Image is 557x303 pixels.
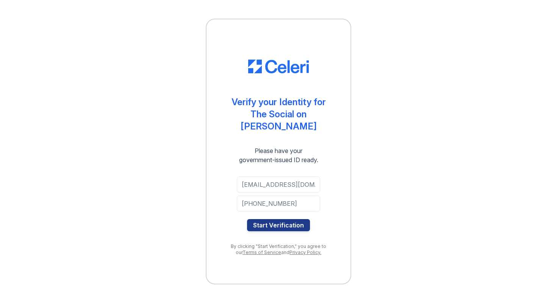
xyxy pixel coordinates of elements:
[237,177,320,193] input: Email
[289,249,321,255] a: Privacy Policy.
[225,146,332,164] div: Please have your government-issued ID ready.
[243,249,281,255] a: Terms of Service
[222,96,335,133] div: Verify your Identity for The Social on [PERSON_NAME]
[222,243,335,256] div: By clicking "Start Verification," you agree to our and
[248,60,309,73] img: CE_Logo_Blue-a8612792a0a2168367f1c8372b55b34899dd931a85d93a1a3d3e32e68fde9ad4.png
[247,219,310,231] button: Start Verification
[237,196,320,211] input: Phone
